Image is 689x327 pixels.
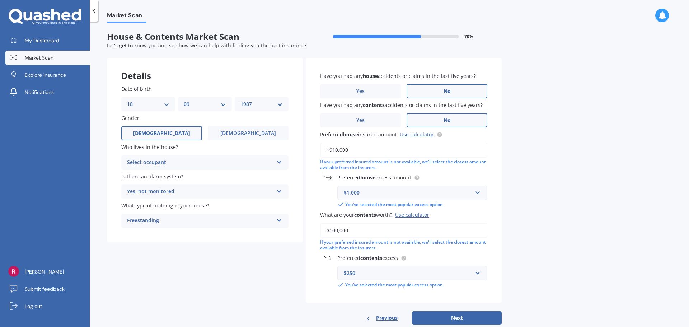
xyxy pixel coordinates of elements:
b: house [360,174,375,181]
b: contents [363,102,385,108]
span: Have you had any accidents or claims in the last five years? [320,102,483,108]
a: Notifications [5,85,90,99]
a: Market Scan [5,51,90,65]
a: Log out [5,299,90,313]
span: No [444,88,451,94]
span: Previous [376,313,398,323]
span: Market Scan [25,54,53,61]
div: $1,000 [344,189,472,197]
input: Enter amount [320,223,487,238]
a: [PERSON_NAME] [5,265,90,279]
span: Preferred insured amount [320,131,397,138]
div: Select occupant [127,158,273,167]
span: Log out [25,303,42,310]
div: Use calculator [395,211,429,218]
b: house [343,131,358,138]
span: [DEMOGRAPHIC_DATA] [133,130,190,136]
span: Who lives in the house? [121,144,178,151]
span: What are your worth? [320,211,392,218]
div: Yes, not monitored [127,187,273,196]
span: Preferred excess amount [337,174,411,181]
span: [DEMOGRAPHIC_DATA] [220,130,276,136]
span: Notifications [25,89,54,96]
a: Use calculator [400,131,434,138]
span: Market Scan [107,12,146,22]
input: Enter amount [320,143,487,158]
div: If your preferred insured amount is not available, we'll select the closest amount available from... [320,239,487,252]
span: Yes [356,88,365,94]
span: [PERSON_NAME] [25,268,64,275]
span: Have you had any accidents or claims in the last five years? [320,73,476,79]
span: What type of building is your house? [121,202,209,209]
span: Explore insurance [25,71,66,79]
div: You’ve selected the most popular excess option [337,201,487,208]
span: Date of birth [121,85,152,92]
b: contents [360,254,382,261]
b: contents [354,211,376,218]
div: $250 [344,269,472,277]
a: My Dashboard [5,33,90,48]
span: Is there an alarm system? [121,173,183,180]
div: Details [107,58,303,79]
button: Next [412,311,502,325]
img: ACg8ocK6K3_OnW1AdFVS1jfoA41W7EbWH-CFBpY__ZdwMsHSRCf_KNg=s96-c [8,266,19,277]
div: You’ve selected the most popular excess option [337,282,487,288]
div: If your preferred insured amount is not available, we'll select the closest amount available from... [320,159,487,171]
b: house [363,73,378,79]
span: Submit feedback [25,285,65,293]
div: Freestanding [127,216,273,225]
span: Let's get to know you and see how we can help with finding you the best insurance [107,42,306,49]
span: Preferred excess [337,254,398,261]
span: Gender [121,115,139,121]
span: No [444,117,451,123]
a: Submit feedback [5,282,90,296]
span: My Dashboard [25,37,59,44]
span: Yes [356,117,365,123]
span: House & Contents Market Scan [107,32,304,42]
span: 70 % [464,34,473,39]
a: Explore insurance [5,68,90,82]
